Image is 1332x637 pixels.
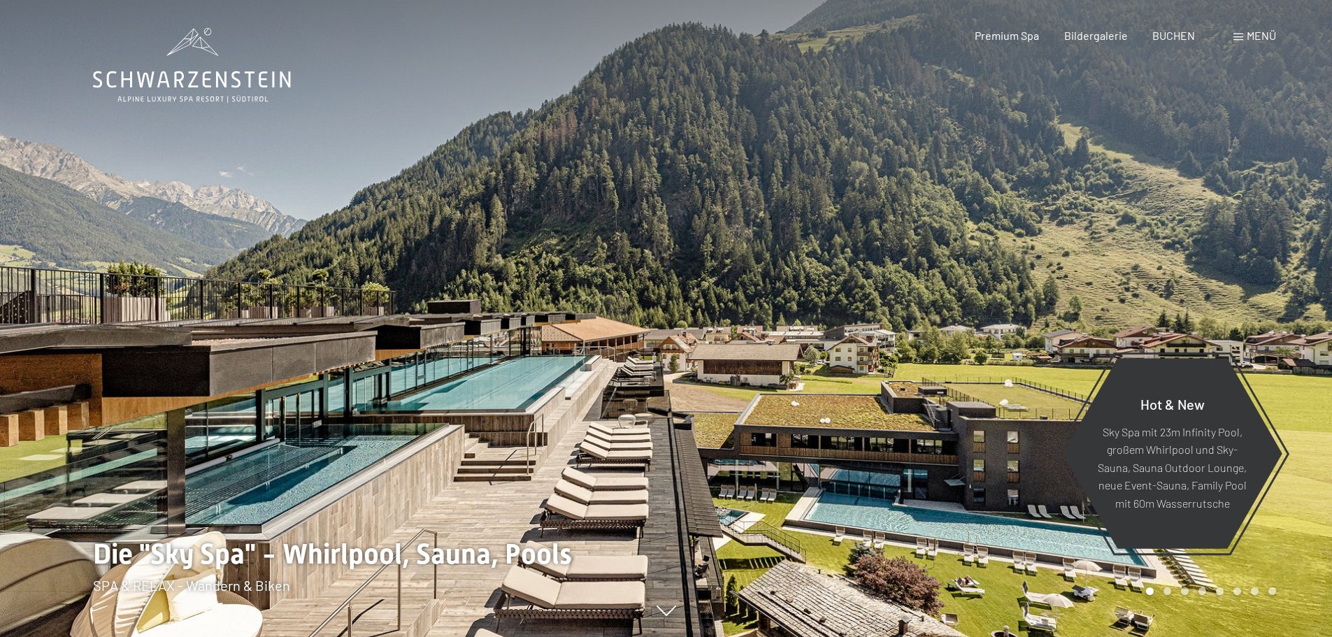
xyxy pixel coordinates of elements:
a: Hot & New Sky Spa mit 23m Infinity Pool, großem Whirlpool und Sky-Sauna, Sauna Outdoor Lounge, ne... [1061,357,1283,550]
p: Sky Spa mit 23m Infinity Pool, großem Whirlpool und Sky-Sauna, Sauna Outdoor Lounge, neue Event-S... [1096,422,1248,512]
div: Carousel Page 6 [1233,587,1241,595]
a: Premium Spa [975,29,1039,42]
div: Carousel Page 3 [1181,587,1189,595]
div: Carousel Page 5 [1216,587,1224,595]
div: Carousel Page 7 [1251,587,1259,595]
div: Carousel Page 8 [1268,587,1276,595]
div: Carousel Pagination [1141,587,1276,595]
span: Menü [1247,29,1276,42]
a: Bildergalerie [1064,29,1128,42]
a: BUCHEN [1152,29,1195,42]
div: Carousel Page 2 [1163,587,1171,595]
div: Carousel Page 4 [1198,587,1206,595]
span: Hot & New [1140,395,1205,412]
div: Carousel Page 1 (Current Slide) [1146,587,1154,595]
